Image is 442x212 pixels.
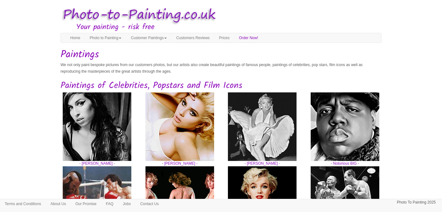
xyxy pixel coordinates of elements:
img: Amy Winehouse [63,92,131,161]
img: Marilyn Monroe [228,92,297,161]
a: Our Promise [71,199,101,209]
p: Photo To Painting 2025 [397,199,436,206]
a: About Us [46,199,71,209]
span: - [PERSON_NAME] - [61,161,134,166]
img: Notorious BIG [311,92,379,161]
a: Customer Paintings [126,33,171,43]
img: Photo to Painting [57,3,218,27]
a: - [PERSON_NAME] - [143,124,217,166]
a: Customers Reviews [171,33,214,43]
h1: Paintings [61,49,381,60]
p: We not only paint bespoke pictures from our customers photos, but our artists also create beautif... [61,62,381,75]
a: Photo to Painting [85,33,126,43]
h3: Your painting - risk free [76,23,381,31]
img: Scarlett Johansson [145,92,214,161]
a: FAQ [101,199,118,209]
h2: Paintings of Celebrities, Popstars and Film Icons [61,81,381,91]
span: - [PERSON_NAME] - [143,161,217,166]
a: Jobs [118,199,135,209]
a: - [PERSON_NAME] - [226,124,299,166]
span: - [PERSON_NAME] - [226,161,299,166]
a: Home [66,33,85,43]
a: Contact Us [135,199,163,209]
a: Prices [214,33,234,43]
span: - Notorious BIG - [308,161,382,166]
a: Order Now! [234,33,263,43]
a: - [PERSON_NAME] - [61,124,134,166]
a: - Notorious BIG - [308,124,382,166]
